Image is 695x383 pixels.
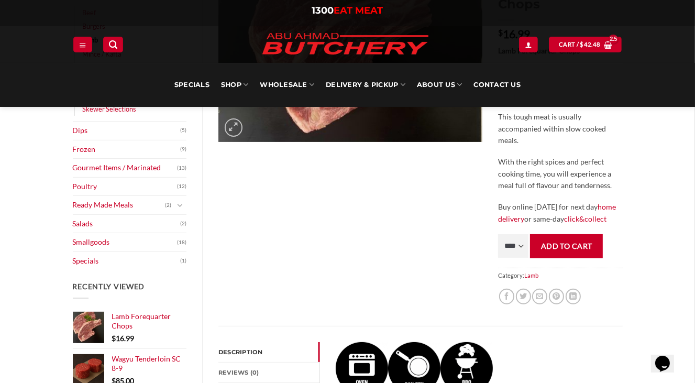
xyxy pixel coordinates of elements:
p: This tough meat is usually accompanied within slow cooked meals. [498,111,622,147]
span: Cart / [559,40,600,49]
span: Recently Viewed [73,282,145,291]
a: Lamb [524,272,538,279]
span: (2) [180,216,186,232]
span: (2) [165,198,171,213]
a: View cart [549,37,622,52]
a: click&collect [564,214,606,223]
span: (13) [177,160,186,176]
a: Dips [73,122,181,140]
a: home delivery [498,202,616,223]
a: SHOP [221,63,248,107]
a: Email to a Friend [532,289,547,304]
a: Share on Facebook [499,289,514,304]
a: Share on LinkedIn [566,289,581,304]
a: Skewer Selections [83,102,137,116]
button: Toggle [174,200,186,211]
a: Smallgoods [73,233,178,251]
a: Salads [73,215,181,233]
p: Buy online [DATE] for next day or same-day [498,201,622,225]
span: 1300 [312,5,334,16]
a: Specials [73,252,181,270]
bdi: 16.99 [112,334,135,343]
a: Pin on Pinterest [549,289,564,304]
span: Category: [498,268,622,283]
a: Share on Twitter [516,289,531,304]
span: (1) [180,253,186,269]
iframe: chat widget [651,341,685,373]
span: $ [580,40,583,49]
span: EAT MEAT [334,5,383,16]
a: Lamb Forequarter Chops [112,312,187,331]
a: Login [519,37,538,52]
a: 1300EAT MEAT [312,5,383,16]
span: Wagyu Tenderloin SC 8-9 [112,354,181,373]
a: Frozen [73,140,181,159]
a: Zoom [225,118,242,136]
span: (9) [180,141,186,157]
a: Poultry [73,178,178,196]
p: With the right spices and perfect cooking time, you will experience a meal full of flavour and te... [498,156,622,192]
a: Wholesale [260,63,314,107]
a: Description [218,342,319,362]
a: About Us [417,63,462,107]
img: Abu Ahmad Butchery [253,26,437,63]
a: Reviews (0) [218,363,319,382]
bdi: 42.48 [580,41,600,48]
a: Search [103,37,123,52]
span: (5) [180,123,186,138]
a: Ready Made Meals [73,196,166,214]
a: Specials [174,63,209,107]
span: (12) [177,179,186,194]
span: $ [112,334,116,343]
span: (18) [177,235,186,250]
a: Wagyu Tenderloin SC 8-9 [112,354,187,374]
button: Add to cart [530,234,603,258]
a: Gourmet Items / Marinated [73,159,178,177]
a: Delivery & Pickup [326,63,405,107]
a: Contact Us [473,63,521,107]
a: Menu [73,37,92,52]
span: Lamb Forequarter Chops [112,312,171,330]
